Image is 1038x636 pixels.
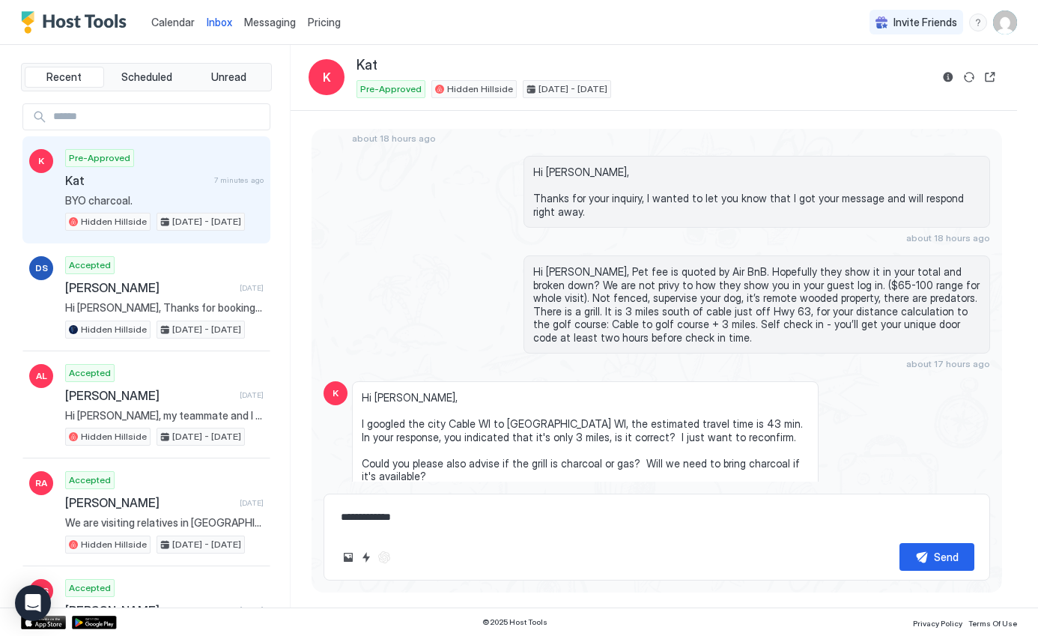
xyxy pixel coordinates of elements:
[25,67,104,88] button: Recent
[240,390,264,400] span: [DATE]
[240,283,264,293] span: [DATE]
[69,258,111,272] span: Accepted
[81,215,147,228] span: Hidden Hillside
[35,476,47,490] span: RA
[65,388,234,403] span: [PERSON_NAME]
[533,265,980,344] span: Hi [PERSON_NAME], Pet fee is quoted by Air BnB. Hopefully they show it in your total and broken d...
[352,133,436,144] span: about 18 hours ago
[34,584,49,598] span: MS
[121,70,172,84] span: Scheduled
[244,16,296,28] span: Messaging
[362,391,809,522] span: Hi [PERSON_NAME], I googled the city Cable WI to [GEOGRAPHIC_DATA] WI, the estimated travel time ...
[934,549,959,565] div: Send
[211,70,246,84] span: Unread
[899,543,974,571] button: Send
[47,104,270,130] input: Input Field
[38,154,44,168] span: K
[538,82,607,96] span: [DATE] - [DATE]
[21,63,272,91] div: tab-group
[893,16,957,29] span: Invite Friends
[960,68,978,86] button: Sync reservation
[993,10,1017,34] div: User profile
[65,603,234,618] span: [PERSON_NAME]
[969,13,987,31] div: menu
[65,516,264,530] span: We are visiting relatives in [GEOGRAPHIC_DATA]. We might have 2 more relatives join us but don’t ...
[172,323,241,336] span: [DATE] - [DATE]
[240,605,264,615] span: [DATE]
[46,70,82,84] span: Recent
[151,16,195,28] span: Calendar
[913,619,962,628] span: Privacy Policy
[21,11,133,34] a: Host Tools Logo
[65,194,264,208] span: BYO charcoal.
[207,16,232,28] span: Inbox
[36,369,47,383] span: AL
[69,473,111,487] span: Accepted
[69,581,111,595] span: Accepted
[447,82,513,96] span: Hidden Hillside
[323,68,331,86] span: K
[35,261,48,275] span: DS
[981,68,999,86] button: Open reservation
[482,617,547,627] span: © 2025 Host Tools
[357,548,375,566] button: Quick reply
[69,151,130,165] span: Pre-Approved
[244,14,296,30] a: Messaging
[308,16,341,29] span: Pricing
[333,387,339,400] span: K
[72,616,117,629] a: Google Play Store
[968,614,1017,630] a: Terms Of Use
[214,175,264,185] span: 7 minutes ago
[81,538,147,551] span: Hidden Hillside
[65,173,208,188] span: Kat
[172,430,241,443] span: [DATE] - [DATE]
[189,67,268,88] button: Unread
[151,14,195,30] a: Calendar
[107,67,186,88] button: Scheduled
[65,301,264,315] span: Hi [PERSON_NAME], Thanks for booking our place. I'll send you more details including check-in ins...
[81,430,147,443] span: Hidden Hillside
[172,215,241,228] span: [DATE] - [DATE]
[207,14,232,30] a: Inbox
[69,366,111,380] span: Accepted
[968,619,1017,628] span: Terms Of Use
[360,82,422,96] span: Pre-Approved
[339,548,357,566] button: Upload image
[913,614,962,630] a: Privacy Policy
[81,323,147,336] span: Hidden Hillside
[906,232,990,243] span: about 18 hours ago
[65,495,234,510] span: [PERSON_NAME]
[906,358,990,369] span: about 17 hours ago
[65,280,234,295] span: [PERSON_NAME]
[172,538,241,551] span: [DATE] - [DATE]
[533,166,980,218] span: Hi [PERSON_NAME], Thanks for your inquiry, I wanted to let you know that I got your message and w...
[15,585,51,621] div: Open Intercom Messenger
[240,498,264,508] span: [DATE]
[356,57,377,74] span: Kat
[21,616,66,629] a: App Store
[65,409,264,423] span: Hi [PERSON_NAME], my teammate and I are coming to town for the Chequamegon bike race. Looking for...
[939,68,957,86] button: Reservation information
